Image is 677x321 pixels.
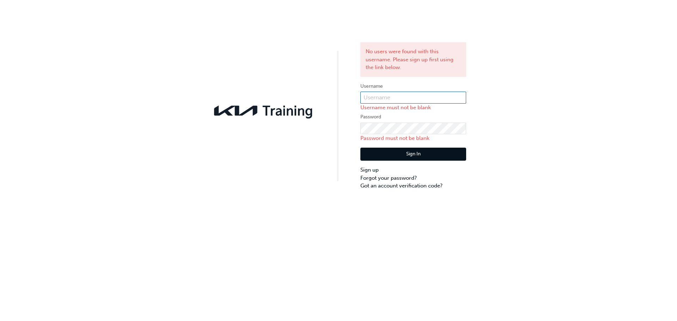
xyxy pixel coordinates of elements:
label: Username [360,82,466,91]
p: Username must not be blank [360,104,466,112]
a: Forgot your password? [360,174,466,182]
label: Password [360,113,466,121]
input: Username [360,92,466,104]
a: Got an account verification code? [360,182,466,190]
p: Password must not be blank [360,134,466,142]
img: kia-training [211,101,317,120]
button: Sign In [360,148,466,161]
div: No users were found with this username. Please sign up first using the link below. [360,42,466,77]
a: Sign up [360,166,466,174]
